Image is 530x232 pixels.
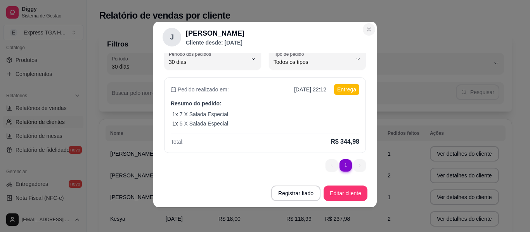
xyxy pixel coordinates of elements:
p: Pedido realizado em: [171,86,229,93]
p: [DATE] 22:12 [294,86,326,93]
button: Close [363,23,375,36]
p: 1 x [172,110,178,118]
p: Total: [171,138,184,146]
button: Editar cliente [324,186,367,201]
label: Tipo de pedido [274,51,307,57]
p: Resumo do pedido: [171,100,359,107]
li: pagination item 1 active [339,159,352,172]
p: Entrega [334,84,359,95]
span: Todos os tipos [274,58,352,66]
label: Período dos pedidos [169,51,214,57]
button: Registrar fiado [271,186,320,201]
p: R$ 344,98 [331,137,359,146]
span: calendar [171,87,176,92]
p: 1 x [172,120,178,127]
button: Período dos pedidos30 dias [164,48,261,70]
p: Cliente desde: [DATE] [186,39,244,46]
p: 5 X Salada Especial [180,120,228,127]
nav: pagination navigation [322,155,370,175]
p: 7 X Salada Especial [180,110,228,118]
h2: [PERSON_NAME] [186,28,244,39]
button: Tipo de pedidoTodos os tipos [269,48,366,70]
div: J [163,28,181,46]
span: 30 dias [169,58,247,66]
